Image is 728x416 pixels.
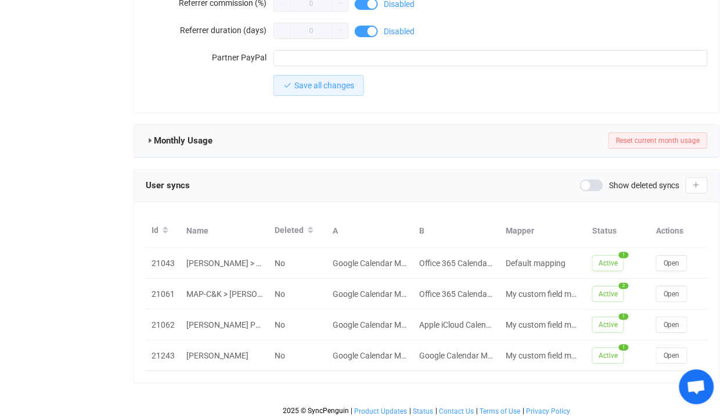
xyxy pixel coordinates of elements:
[592,255,624,271] span: Active
[679,370,714,404] a: Open chat
[619,314,629,320] span: 1
[327,349,412,363] div: Google Calendar Meetings
[656,289,687,298] a: Open
[146,257,181,270] div: 21043
[294,81,354,90] span: Save all changes
[354,407,408,415] a: Product Updates
[181,318,269,332] div: [PERSON_NAME] Personal > [PERSON_NAME]
[592,317,624,333] span: Active
[146,318,181,332] div: 21062
[592,286,624,302] span: Active
[500,257,585,270] div: Default mapping
[154,132,212,149] span: Monthly Usage
[480,407,521,415] a: Terms of Use
[619,283,629,289] span: 2
[656,320,687,329] a: Open
[664,290,680,298] span: Open
[619,252,629,259] span: 1
[476,407,478,415] span: |
[619,345,629,351] span: 1
[413,349,499,363] div: Google Calendar Meetings
[656,317,687,333] button: Open
[269,221,327,241] div: Deleted
[181,257,269,270] div: [PERSON_NAME] > [PERSON_NAME]
[409,407,411,415] span: |
[327,257,412,270] div: Google Calendar Meetings
[526,407,571,415] a: Privacy Policy
[500,288,585,301] div: My custom field mapping
[586,224,650,238] div: Status
[146,177,190,194] span: User syncs
[413,257,499,270] div: Office 365 Calendar Meetings
[146,46,273,69] label: Partner PayPal
[522,407,524,415] span: |
[656,255,687,271] button: Open
[269,288,327,301] div: No
[664,259,680,267] span: Open
[527,407,571,415] span: Privacy Policy
[435,407,437,415] span: |
[269,257,327,270] div: No
[327,288,412,301] div: Google Calendar Meetings
[439,407,474,415] span: Contact Us
[146,349,181,363] div: 21243
[283,407,349,415] span: 2025 © SyncPenguin
[355,407,408,415] span: Product Updates
[413,318,499,332] div: Apple iCloud Calendar Meetings
[664,352,680,360] span: Open
[351,407,352,415] span: |
[616,137,700,145] span: Reset current month usage
[413,288,499,301] div: Office 365 Calendar Meetings
[273,75,364,96] button: Save all changes
[500,349,585,363] div: My custom field mapping
[269,318,327,332] div: No
[413,407,434,415] a: Status
[656,347,687,364] button: Open
[439,407,475,415] a: Contact Us
[609,181,680,189] span: Show deleted syncs
[656,286,687,302] button: Open
[650,224,708,238] div: Actions
[269,349,327,363] div: No
[327,318,412,332] div: Google Calendar Meetings
[500,224,586,238] div: Mapper
[413,224,500,238] div: B
[656,350,687,360] a: Open
[327,224,413,238] div: A
[181,288,269,301] div: MAP-C&K > [PERSON_NAME]
[500,318,585,332] div: My custom field mapping
[146,19,273,42] label: Referrer duration (days)
[181,349,269,363] div: [PERSON_NAME]
[146,221,181,241] div: Id
[592,347,624,364] span: Active
[608,132,708,149] button: Reset current month usage
[664,321,680,329] span: Open
[656,258,687,267] a: Open
[181,224,269,238] div: Name
[146,288,181,301] div: 21061
[384,27,415,35] span: Disabled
